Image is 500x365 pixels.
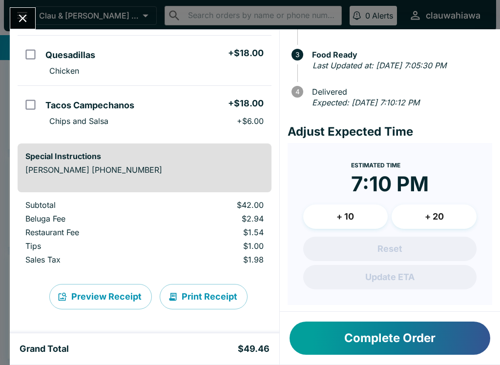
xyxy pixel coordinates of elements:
p: Subtotal [25,200,152,210]
time: 7:10 PM [351,171,429,197]
p: $42.00 [167,200,263,210]
button: Print Receipt [160,284,248,309]
em: Expected: [DATE] 7:10:12 PM [312,98,419,107]
button: Preview Receipt [49,284,152,309]
h5: Quesadillas [45,49,95,61]
p: $1.98 [167,255,263,264]
p: [PERSON_NAME] [PHONE_NUMBER] [25,165,264,175]
button: + 20 [392,204,477,229]
h5: $49.46 [238,343,270,355]
em: Last Updated at: [DATE] 7:05:30 PM [312,61,446,70]
text: 4 [295,88,299,96]
h4: Adjust Expected Time [288,124,492,139]
button: Complete Order [290,322,490,355]
p: Tips [25,241,152,251]
p: + $6.00 [237,116,264,126]
p: Chicken [49,66,79,76]
p: $2.94 [167,214,263,223]
h5: Grand Total [20,343,69,355]
p: Sales Tax [25,255,152,264]
h5: Tacos Campechanos [45,100,134,111]
p: Beluga Fee [25,214,152,223]
button: + 10 [303,204,388,229]
button: Close [10,8,35,29]
h6: Special Instructions [25,151,264,161]
span: Estimated Time [351,162,400,169]
span: Delivered [307,87,492,96]
p: $1.54 [167,227,263,237]
table: orders table [18,200,271,268]
p: $1.00 [167,241,263,251]
text: 3 [295,51,299,59]
p: Chips and Salsa [49,116,108,126]
span: Food Ready [307,50,492,59]
h5: + $18.00 [228,47,264,59]
h5: + $18.00 [228,98,264,109]
p: Restaurant Fee [25,227,152,237]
